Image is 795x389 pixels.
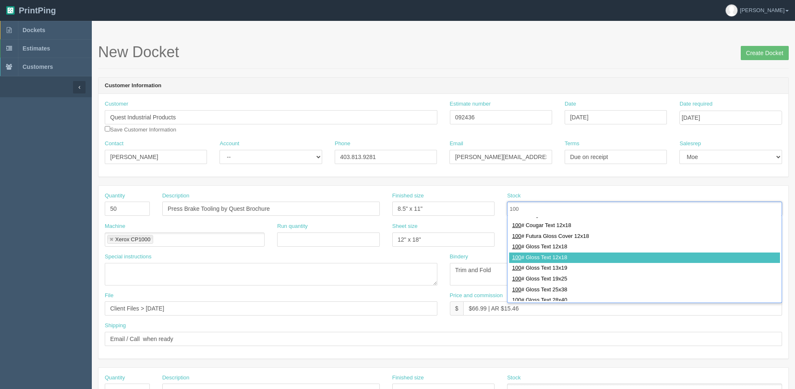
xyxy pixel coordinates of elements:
div: # Futura Gloss Cover 12x18 [509,231,780,242]
span: 100 [512,286,521,293]
div: # Gloss Text 12x18 [509,242,780,253]
div: # Gloss Text 13x19 [509,263,780,274]
span: 100 [512,254,521,260]
span: 100 [512,243,521,250]
div: # Gloss Text 25x38 [509,285,780,296]
span: 100 [512,275,521,282]
span: 100 [512,265,521,271]
span: 100 [512,297,521,303]
span: 100 [512,233,521,239]
div: # Gloss Text 28x40 [509,295,780,306]
span: 100 [512,212,521,218]
div: # Gloss Text 19x25 [509,274,780,285]
span: 100 [512,222,521,228]
div: # Gloss Text 12x18 [509,253,780,263]
div: # Cougar Text 12x18 [509,220,780,231]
